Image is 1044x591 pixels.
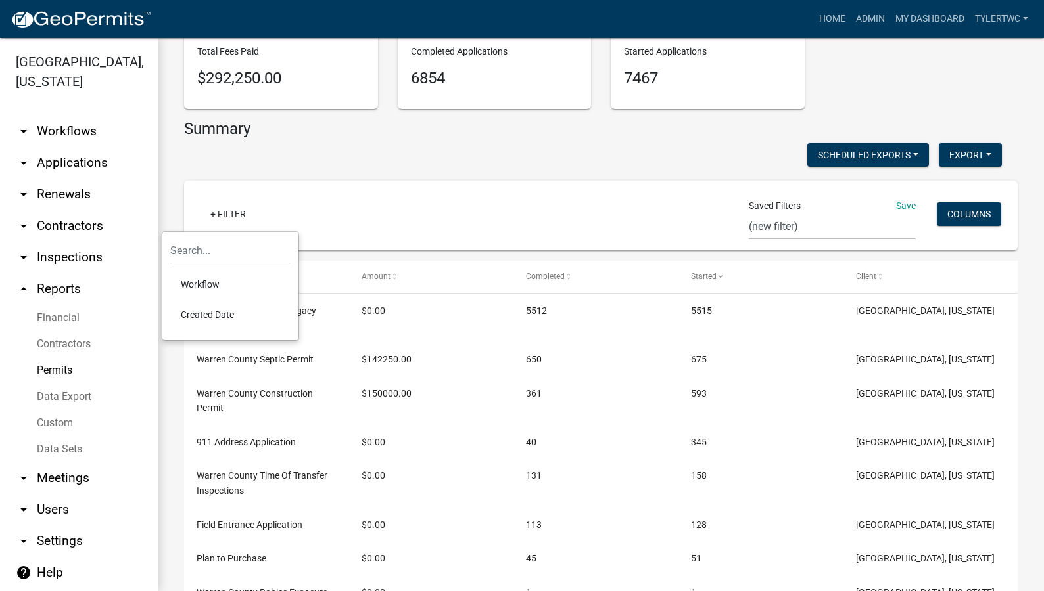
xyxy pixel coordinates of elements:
h4: Summary [184,120,250,139]
span: Warren County, Iowa [856,305,995,316]
i: help [16,565,32,580]
p: Started Applications [624,45,792,58]
span: 113 [526,519,542,530]
span: 131 [526,470,542,481]
span: Warren County Septic Permit [197,354,314,364]
span: 650 [526,354,542,364]
span: Completed [526,272,565,281]
span: Warren County, Iowa [856,553,995,563]
i: arrow_drop_down [16,155,32,171]
span: 675 [691,354,707,364]
span: Plan to Purchase [197,553,266,563]
span: 51 [691,553,701,563]
a: TylerTWC [970,7,1033,32]
input: Search... [170,237,291,264]
p: Completed Applications [411,45,579,58]
a: Home [814,7,851,32]
span: $0.00 [362,519,385,530]
span: Warren County, Iowa [856,354,995,364]
span: Warren County, Iowa [856,388,995,399]
datatable-header-cell: Completed [513,261,678,292]
i: arrow_drop_down [16,218,32,234]
span: $0.00 [362,437,385,447]
h5: $292,250.00 [197,69,365,88]
a: Save [896,200,916,211]
i: arrow_drop_up [16,281,32,297]
a: + Filter [200,202,256,226]
p: Total Fees Paid [197,45,365,58]
span: $142250.00 [362,354,412,364]
span: $150000.00 [362,388,412,399]
span: Warren County, Iowa [856,519,995,530]
li: Created Date [170,299,291,330]
span: Warren County, Iowa [856,470,995,481]
span: Started [691,272,717,281]
span: $0.00 [362,305,385,316]
a: My Dashboard [890,7,970,32]
span: 40 [526,437,536,447]
span: $0.00 [362,553,385,563]
span: $0.00 [362,470,385,481]
span: Warren County Time Of Transfer Inspections [197,470,327,496]
span: Saved Filters [749,199,801,213]
span: Field Entrance Application [197,519,302,530]
span: 158 [691,470,707,481]
span: Client [856,272,876,281]
span: Warren County, Iowa [856,437,995,447]
i: arrow_drop_down [16,123,32,139]
span: 361 [526,388,542,399]
span: Amount [362,272,391,281]
li: Workflow [170,269,291,299]
datatable-header-cell: Started [678,261,843,292]
button: Columns [937,202,1001,226]
i: arrow_drop_down [16,502,32,517]
span: 128 [691,519,707,530]
button: Export [939,143,1002,167]
h5: 7467 [624,69,792,88]
datatable-header-cell: Amount [349,261,514,292]
span: 593 [691,388,707,399]
span: 345 [691,437,707,447]
span: 5515 [691,305,712,316]
span: 45 [526,553,536,563]
i: arrow_drop_down [16,470,32,486]
span: Warren County Construction Permit [197,388,313,414]
span: 911 Address Application [197,437,296,447]
a: Admin [851,7,890,32]
span: 5512 [526,305,547,316]
i: arrow_drop_down [16,186,32,202]
datatable-header-cell: Client [843,261,1008,292]
i: arrow_drop_down [16,533,32,549]
h5: 6854 [411,69,579,88]
button: Scheduled Exports [807,143,929,167]
i: arrow_drop_down [16,250,32,265]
